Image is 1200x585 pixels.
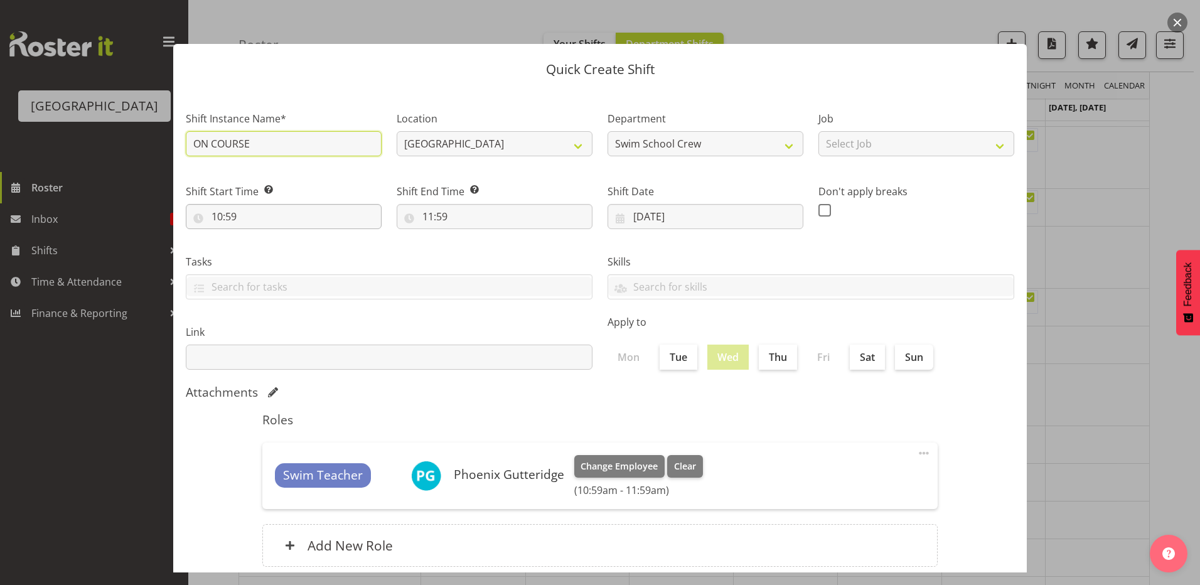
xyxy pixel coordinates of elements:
[807,345,840,370] label: Fri
[660,345,697,370] label: Tue
[186,204,382,229] input: Click to select...
[454,468,564,481] h6: Phoenix Gutteridge
[895,345,933,370] label: Sun
[574,455,665,478] button: Change Employee
[608,254,1014,269] label: Skills
[186,325,592,340] label: Link
[759,345,797,370] label: Thu
[308,537,393,554] h6: Add New Role
[397,111,592,126] label: Location
[1176,250,1200,335] button: Feedback - Show survey
[574,484,703,496] h6: (10:59am - 11:59am)
[818,111,1014,126] label: Job
[283,466,363,485] span: Swim Teacher
[608,277,1014,296] input: Search for skills
[1162,547,1175,560] img: help-xxl-2.png
[674,459,696,473] span: Clear
[850,345,885,370] label: Sat
[397,204,592,229] input: Click to select...
[1182,262,1194,306] span: Feedback
[186,254,592,269] label: Tasks
[397,184,592,199] label: Shift End Time
[186,111,382,126] label: Shift Instance Name*
[411,461,441,491] img: phoenix-gutteridge10910.jpg
[186,385,258,400] h5: Attachments
[608,345,650,370] label: Mon
[186,131,382,156] input: Shift Instance Name
[186,63,1014,76] p: Quick Create Shift
[262,412,938,427] h5: Roles
[707,345,749,370] label: Wed
[608,184,803,199] label: Shift Date
[667,455,703,478] button: Clear
[186,277,592,296] input: Search for tasks
[608,204,803,229] input: Click to select...
[818,184,1014,199] label: Don't apply breaks
[581,459,658,473] span: Change Employee
[608,314,1014,330] label: Apply to
[608,111,803,126] label: Department
[186,184,382,199] label: Shift Start Time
